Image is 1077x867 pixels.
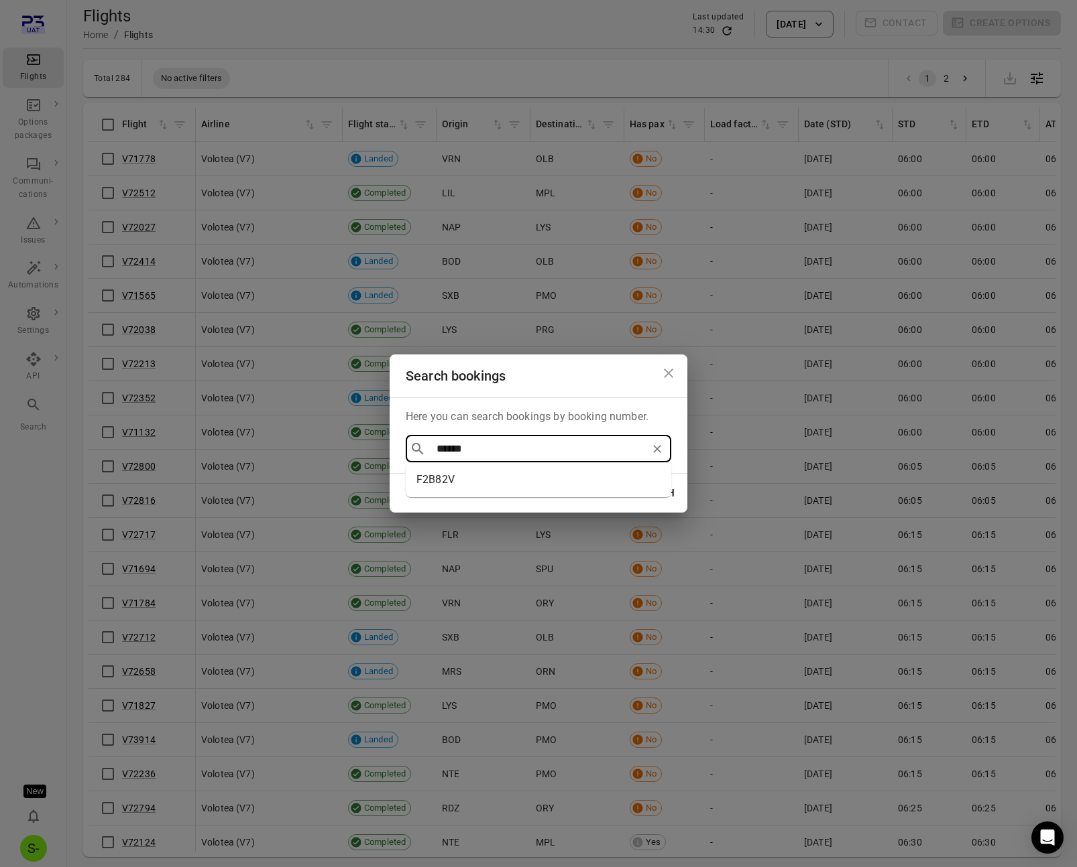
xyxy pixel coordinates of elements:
[406,409,671,425] p: Here you can search bookings by booking number.
[655,360,682,387] button: Close dialog
[648,440,667,458] button: Clear
[390,354,687,397] h2: Search bookings
[1031,821,1064,854] div: Open Intercom Messenger
[406,468,671,492] li: F2B82V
